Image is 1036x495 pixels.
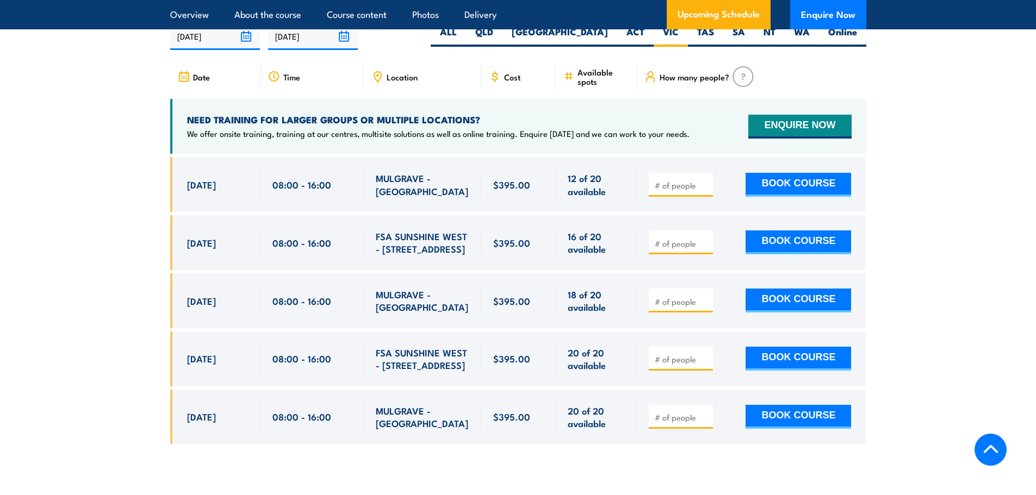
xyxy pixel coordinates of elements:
[187,128,690,139] p: We offer onsite training, training at our centres, multisite solutions as well as online training...
[272,410,331,423] span: 08:00 - 16:00
[493,295,530,307] span: $395.00
[568,288,625,314] span: 18 of 20 available
[187,236,216,249] span: [DATE]
[655,180,709,191] input: # of people
[170,22,260,50] input: From date
[568,346,625,372] span: 20 of 20 available
[431,26,466,47] label: ALL
[568,172,625,197] span: 12 of 20 available
[193,72,210,82] span: Date
[746,289,851,312] button: BOOK COURSE
[272,236,331,249] span: 08:00 - 16:00
[688,26,723,47] label: TAS
[504,72,520,82] span: Cost
[746,405,851,429] button: BOOK COURSE
[748,115,851,139] button: ENQUIRE NOW
[754,26,785,47] label: NT
[187,114,690,126] h4: NEED TRAINING FOR LARGER GROUPS OR MULTIPLE LOCATIONS?
[723,26,754,47] label: SA
[376,230,469,255] span: FSA SUNSHINE WEST - [STREET_ADDRESS]
[746,347,851,371] button: BOOK COURSE
[493,178,530,191] span: $395.00
[187,295,216,307] span: [DATE]
[655,238,709,249] input: # of people
[272,178,331,191] span: 08:00 - 16:00
[376,404,469,430] span: MULGRAVE - [GEOGRAPHIC_DATA]
[568,404,625,430] span: 20 of 20 available
[376,172,469,197] span: MULGRAVE - [GEOGRAPHIC_DATA]
[187,178,216,191] span: [DATE]
[493,410,530,423] span: $395.00
[819,26,866,47] label: Online
[785,26,819,47] label: WA
[578,67,629,86] span: Available spots
[660,72,729,82] span: How many people?
[268,22,358,50] input: To date
[376,346,469,372] span: FSA SUNSHINE WEST - [STREET_ADDRESS]
[187,410,216,423] span: [DATE]
[187,352,216,365] span: [DATE]
[272,352,331,365] span: 08:00 - 16:00
[503,26,617,47] label: [GEOGRAPHIC_DATA]
[493,236,530,249] span: $395.00
[568,230,625,255] span: 16 of 20 available
[376,288,469,314] span: MULGRAVE - [GEOGRAPHIC_DATA]
[655,354,709,365] input: # of people
[283,72,300,82] span: Time
[655,412,709,423] input: # of people
[746,230,851,254] button: BOOK COURSE
[655,296,709,307] input: # of people
[654,26,688,47] label: VIC
[617,26,654,47] label: ACT
[387,72,418,82] span: Location
[466,26,503,47] label: QLD
[746,173,851,197] button: BOOK COURSE
[272,295,331,307] span: 08:00 - 16:00
[493,352,530,365] span: $395.00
